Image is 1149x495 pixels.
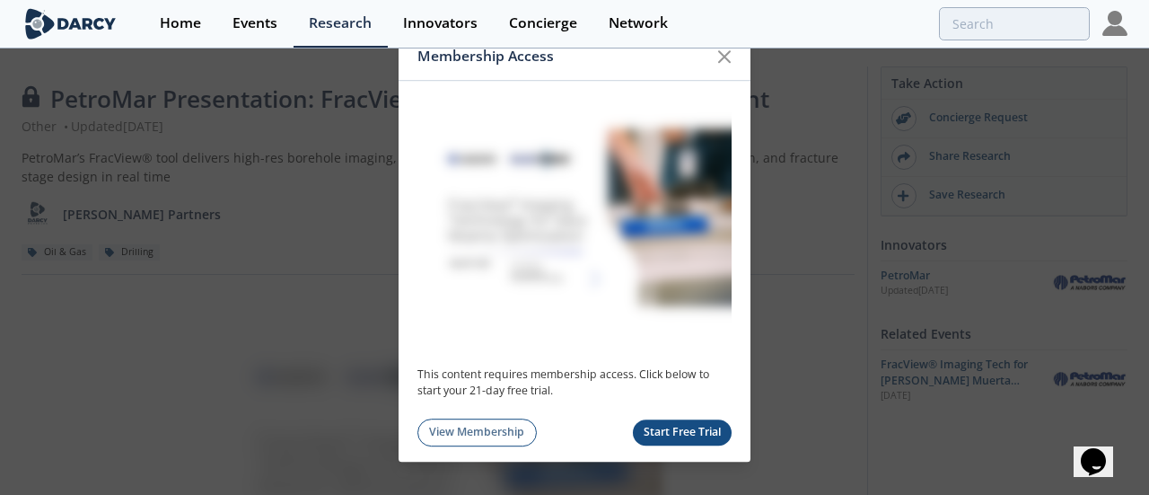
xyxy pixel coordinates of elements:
div: Research [309,16,372,31]
p: This content requires membership access. Click below to start your 21-day free trial. [417,367,732,400]
img: Membership [417,96,732,339]
div: Events [232,16,277,31]
div: Network [609,16,668,31]
iframe: chat widget [1074,423,1131,477]
input: Advanced Search [939,7,1090,40]
div: Concierge [509,16,577,31]
div: Innovators [403,16,478,31]
a: View Membership [417,419,537,446]
div: Home [160,16,201,31]
div: Membership Access [417,40,707,74]
button: Start Free Trial [633,420,732,446]
img: Profile [1102,11,1127,36]
img: logo-wide.svg [22,8,119,40]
